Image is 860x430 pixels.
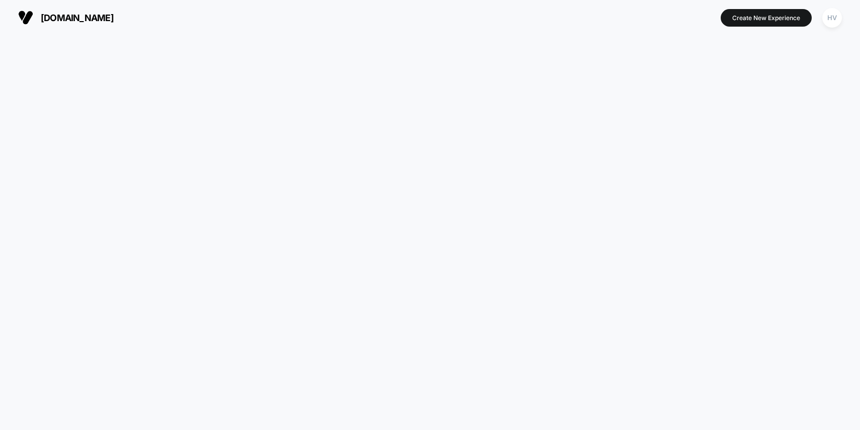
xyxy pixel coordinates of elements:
div: HV [822,8,842,28]
button: [DOMAIN_NAME] [15,10,117,26]
span: [DOMAIN_NAME] [41,13,114,23]
img: Visually logo [18,10,33,25]
button: Create New Experience [721,9,812,27]
button: HV [819,8,845,28]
